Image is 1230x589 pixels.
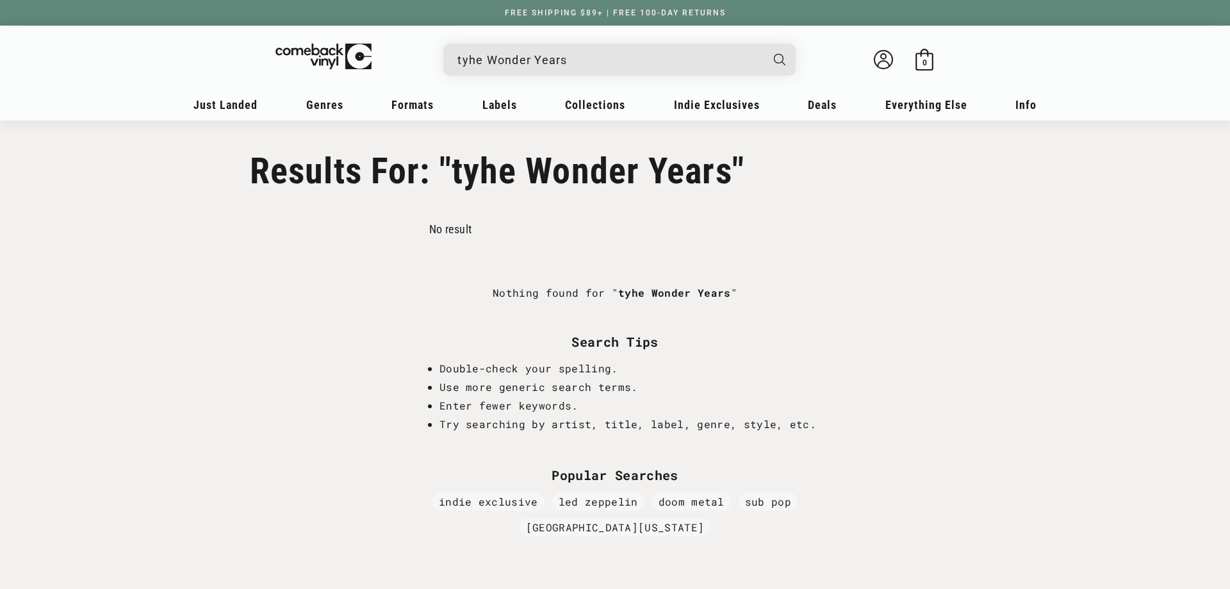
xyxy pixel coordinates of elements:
h1: Results For: "tyhe Wonder Years" [250,150,980,192]
a: led zeppelin [552,492,644,511]
a: doom metal [652,492,731,511]
a: indie exclusive [432,492,545,511]
span: 0 [922,58,927,67]
span: Formats [391,98,434,112]
span: Deals [808,98,837,112]
a: [GEOGRAPHIC_DATA][US_STATE] [520,518,711,536]
span: Labels [482,98,517,112]
div: Search [443,44,796,76]
span: Info [1015,98,1037,112]
li: Try searching by artist, title, label, genre, style, etc. [439,415,816,434]
b: tyhe Wonder Years [618,286,730,299]
div: Nothing found for " " [493,239,737,335]
span: Everything Else [885,98,967,112]
button: Search [763,44,798,76]
li: Use more generic search terms. [439,378,816,397]
p: No result [429,222,471,236]
li: Double-check your spelling. [439,360,816,378]
span: Collections [565,98,625,112]
span: Genres [306,98,343,112]
a: sub pop [739,492,798,511]
input: When autocomplete results are available use up and down arrows to review and enter to select [457,47,761,73]
a: FREE SHIPPING $89+ | FREE 100-DAY RETURNS [492,8,739,17]
li: Enter fewer keywords. [439,397,816,415]
span: Just Landed [193,98,258,112]
div: Search Tips [414,334,816,349]
span: Indie Exclusives [674,98,760,112]
div: Popular Searches [391,467,839,483]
